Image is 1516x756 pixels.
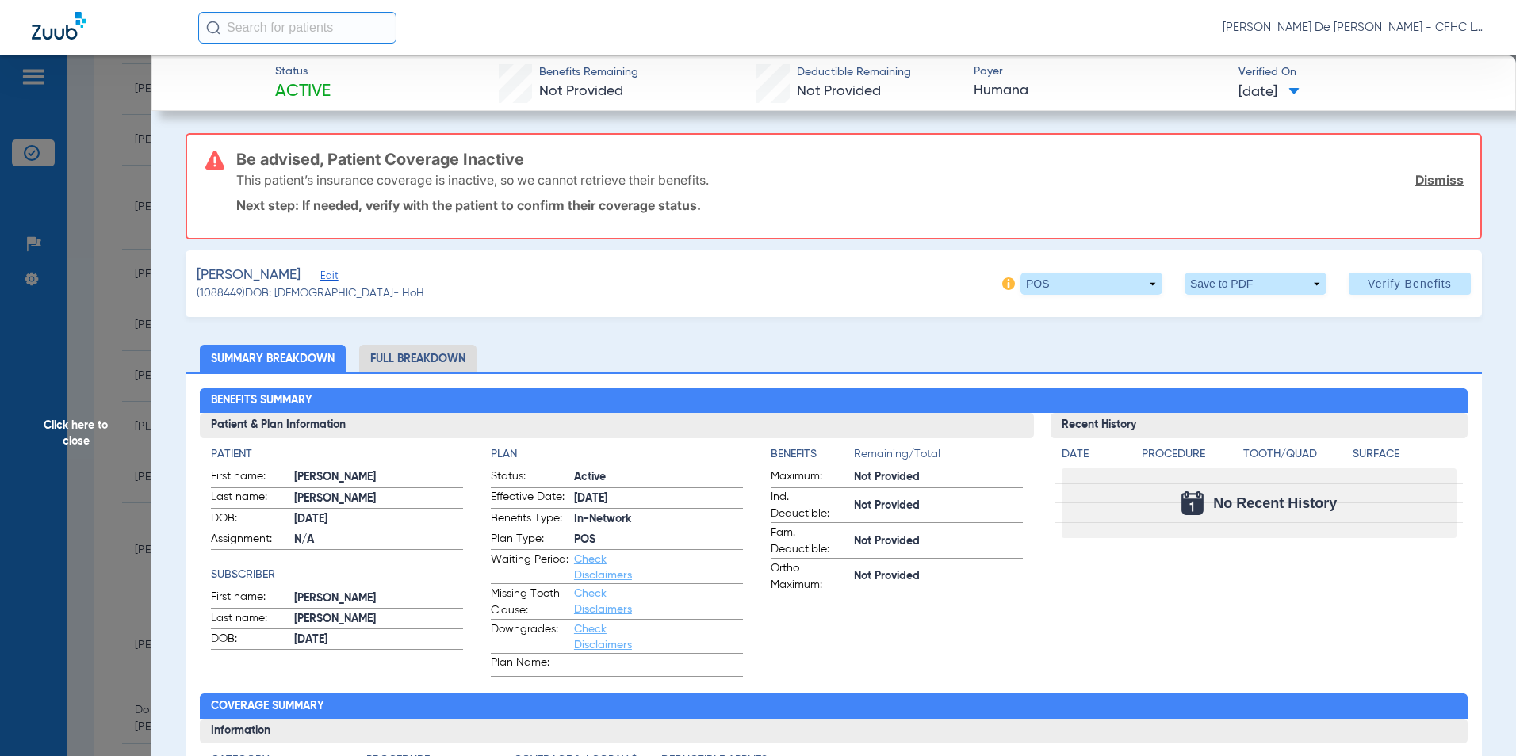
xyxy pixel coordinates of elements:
[771,468,848,487] span: Maximum:
[211,589,289,608] span: First name:
[539,64,638,81] span: Benefits Remaining
[275,81,331,103] span: Active
[771,560,848,594] span: Ortho Maximum:
[1437,680,1516,756] iframe: Chat Widget
[574,511,743,528] span: In-Network
[211,468,289,487] span: First name:
[1002,277,1015,290] img: info-icon
[1051,413,1468,438] h3: Recent History
[491,489,568,508] span: Effective Date:
[574,554,632,581] a: Check Disclaimers
[320,270,335,285] span: Edit
[236,197,1464,213] p: Next step: If needed, verify with the patient to confirm their coverage status.
[1142,446,1238,468] app-breakdown-title: Procedure
[294,469,463,486] span: [PERSON_NAME]
[771,446,854,463] h4: Benefits
[294,532,463,548] span: N/A
[211,610,289,629] span: Last name:
[211,531,289,550] span: Assignment:
[1368,277,1452,290] span: Verify Benefits
[574,624,632,651] a: Check Disclaimers
[974,81,1225,101] span: Humana
[491,531,568,550] span: Plan Type:
[1243,446,1347,468] app-breakdown-title: Tooth/Quad
[205,151,224,170] img: error-icon
[1415,172,1464,188] a: Dismiss
[200,345,346,372] li: Summary Breakdown
[491,655,568,676] span: Plan Name:
[294,632,463,648] span: [DATE]
[539,84,623,98] span: Not Provided
[1353,446,1457,463] h4: Surface
[206,21,220,35] img: Search Icon
[574,491,743,507] span: [DATE]
[771,489,848,522] span: Ind. Deductible:
[294,590,463,607] span: [PERSON_NAME]
[574,469,743,486] span: Active
[491,468,568,487] span: Status:
[211,510,289,529] span: DOB:
[197,285,424,302] span: (1088449) DOB: [DEMOGRAPHIC_DATA] - HoH
[211,567,463,583] h4: Subscriber
[854,533,1023,550] span: Not Provided
[200,719,1468,744] h3: Information
[974,63,1225,80] span: Payer
[854,469,1023,486] span: Not Provided
[491,621,568,653] span: Downgrades:
[275,63,331,80] span: Status
[1238,82,1300,102] span: [DATE]
[1238,64,1490,81] span: Verified On
[294,511,463,528] span: [DATE]
[854,568,1023,585] span: Not Provided
[1020,273,1162,295] button: POS
[294,611,463,628] span: [PERSON_NAME]
[1185,273,1326,295] button: Save to PDF
[359,345,477,372] li: Full Breakdown
[197,265,301,285] span: [PERSON_NAME]
[1062,446,1128,463] h4: Date
[854,498,1023,514] span: Not Provided
[236,151,1464,167] h3: Be advised, Patient Coverage Inactive
[211,631,289,650] span: DOB:
[32,12,86,40] img: Zuub Logo
[491,510,568,529] span: Benefits Type:
[1223,20,1484,36] span: [PERSON_NAME] De [PERSON_NAME] - CFHC Lake Wales Dental
[491,586,568,619] span: Missing Tooth Clause:
[200,413,1035,438] h3: Patient & Plan Information
[200,693,1468,719] h2: Coverage Summary
[491,446,743,463] h4: Plan
[797,84,881,98] span: Not Provided
[771,446,854,468] app-breakdown-title: Benefits
[1181,491,1204,515] img: Calendar
[294,491,463,507] span: [PERSON_NAME]
[236,172,709,188] p: This patient’s insurance coverage is inactive, so we cannot retrieve their benefits.
[574,588,632,615] a: Check Disclaimers
[1353,446,1457,468] app-breakdown-title: Surface
[1062,446,1128,468] app-breakdown-title: Date
[211,446,463,463] h4: Patient
[854,446,1023,468] span: Remaining/Total
[198,12,396,44] input: Search for patients
[1142,446,1238,463] h4: Procedure
[1213,495,1337,511] span: No Recent History
[797,64,911,81] span: Deductible Remaining
[1243,446,1347,463] h4: Tooth/Quad
[771,525,848,558] span: Fam. Deductible:
[491,552,568,583] span: Waiting Period:
[200,388,1468,414] h2: Benefits Summary
[574,532,743,548] span: POS
[1349,273,1471,295] button: Verify Benefits
[211,489,289,508] span: Last name:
